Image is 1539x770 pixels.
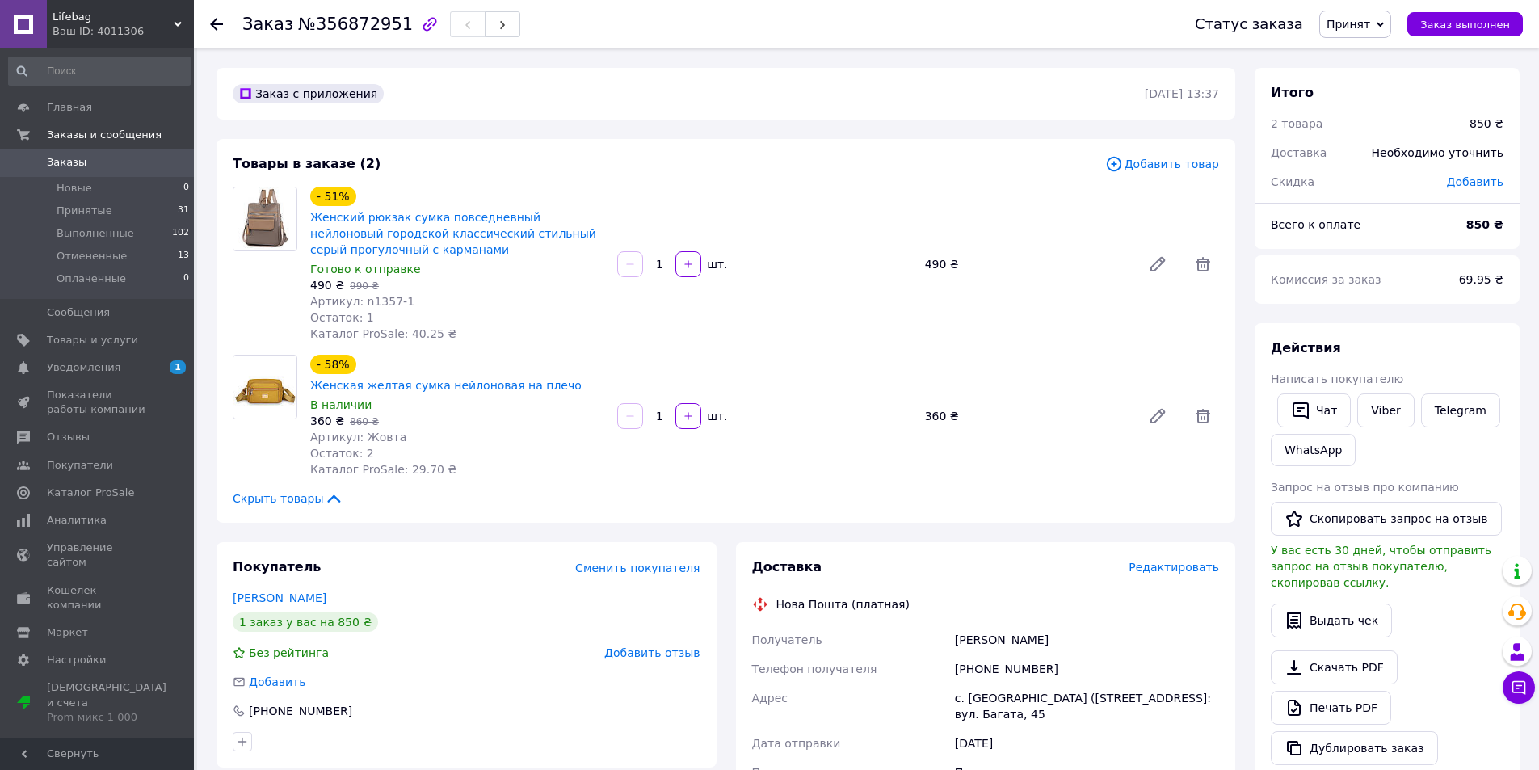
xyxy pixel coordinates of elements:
span: Кошелек компании [47,583,149,612]
span: Добавить [1447,175,1503,188]
img: Женская желтая сумка нейлоновая на плечо [233,356,296,419]
span: [DEMOGRAPHIC_DATA] и счета [47,680,166,725]
a: Редактировать [1142,248,1174,280]
span: 0 [183,181,189,196]
div: - 58% [310,355,356,374]
button: Скопировать запрос на отзыв [1271,502,1502,536]
span: Доставка [752,559,822,574]
div: шт. [703,256,729,272]
a: Женская желтая сумка нейлоновая на плечо [310,379,582,392]
span: Комиссия за заказ [1271,273,1381,286]
a: Редактировать [1142,400,1174,432]
div: Нова Пошта (платная) [772,596,914,612]
span: Аналитика [47,513,107,528]
div: Статус заказа [1195,16,1303,32]
img: Женский рюкзак сумка повседневный нейлоновый городской классический стильный серый прогулочный с ... [233,187,296,250]
span: Отмененные [57,249,127,263]
span: Новые [57,181,92,196]
span: Остаток: 2 [310,447,374,460]
span: 490 ₴ [310,279,344,292]
a: Печать PDF [1271,691,1391,725]
span: 69.95 ₴ [1459,273,1503,286]
div: [DATE] [952,729,1222,758]
span: Сменить покупателя [575,562,700,574]
span: №356872951 [298,15,413,34]
div: Заказ с приложения [233,84,384,103]
span: Скрыть товары [233,490,343,507]
span: Заказы [47,155,86,170]
button: Чат [1277,393,1351,427]
span: Телефон получателя [752,663,877,675]
span: Готово к отправке [310,263,421,276]
div: Необходимо уточнить [1362,135,1513,170]
span: Артикул: Жовта [310,431,406,444]
span: Каталог ProSale [47,486,134,500]
span: Артикул: n1357-1 [310,295,414,308]
span: Покупатели [47,458,113,473]
span: 102 [172,226,189,241]
span: Добавить отзыв [604,646,700,659]
span: Без рейтинга [249,646,329,659]
a: Viber [1357,393,1414,427]
div: [PHONE_NUMBER] [952,654,1222,684]
span: Остаток: 1 [310,311,374,324]
span: Уведомления [47,360,120,375]
span: В наличии [310,398,372,411]
div: Prom микс 1 000 [47,710,166,725]
span: Покупатель [233,559,321,574]
span: Заказ [242,15,293,34]
span: У вас есть 30 дней, чтобы отправить запрос на отзыв покупателю, скопировав ссылку. [1271,544,1491,589]
span: Заказ выполнен [1420,19,1510,31]
span: 1 [170,360,186,374]
div: с. [GEOGRAPHIC_DATA] ([STREET_ADDRESS]: вул. Багата, 45 [952,684,1222,729]
a: Telegram [1421,393,1500,427]
span: 31 [178,204,189,218]
span: Добавить [249,675,305,688]
span: Управление сайтом [47,541,149,570]
div: [PERSON_NAME] [952,625,1222,654]
div: [PHONE_NUMBER] [247,703,354,719]
div: - 51% [310,187,356,206]
span: Товары и услуги [47,333,138,347]
span: Отзывы [47,430,90,444]
span: Дата отправки [752,737,841,750]
div: 850 ₴ [1470,116,1503,132]
span: Доставка [1271,146,1327,159]
button: Заказ выполнен [1407,12,1523,36]
div: 490 ₴ [919,253,1135,276]
button: Чат с покупателем [1503,671,1535,704]
span: Скидка [1271,175,1314,188]
span: Добавить товар [1105,155,1219,173]
div: шт. [703,408,729,424]
span: 0 [183,271,189,286]
time: [DATE] 13:37 [1145,87,1219,100]
span: Удалить [1187,248,1219,280]
span: Каталог ProSale: 29.70 ₴ [310,463,456,476]
span: 360 ₴ [310,414,344,427]
span: 990 ₴ [350,280,379,292]
span: Получатель [752,633,822,646]
span: Всего к оплате [1271,218,1360,231]
span: Принят [1327,18,1370,31]
span: Оплаченные [57,271,126,286]
span: Показатели работы компании [47,388,149,417]
span: Выполненные [57,226,134,241]
div: Вернуться назад [210,16,223,32]
span: Сообщения [47,305,110,320]
span: Товары в заказе (2) [233,156,381,171]
div: Ваш ID: 4011306 [53,24,194,39]
div: 1 заказ у вас на 850 ₴ [233,612,378,632]
button: Дублировать заказ [1271,731,1438,765]
a: Женский рюкзак сумка повседневный нейлоновый городской классический стильный серый прогулочный с ... [310,211,596,256]
span: Запрос на отзыв про компанию [1271,481,1459,494]
span: Удалить [1187,400,1219,432]
span: 13 [178,249,189,263]
span: Принятые [57,204,112,218]
span: Настройки [47,653,106,667]
span: Редактировать [1129,561,1219,574]
a: [PERSON_NAME] [233,591,326,604]
span: Написать покупателю [1271,372,1403,385]
span: Каталог ProSale: 40.25 ₴ [310,327,456,340]
span: Заказы и сообщения [47,128,162,142]
div: 360 ₴ [919,405,1135,427]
